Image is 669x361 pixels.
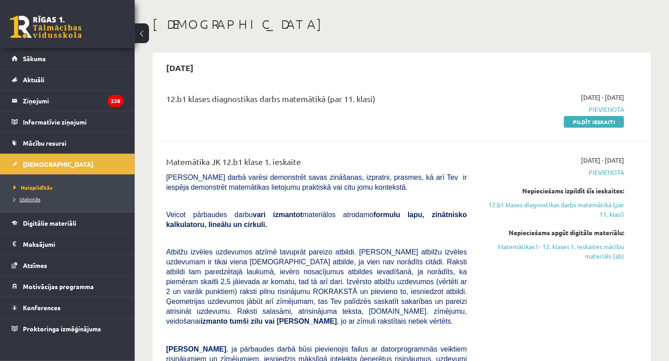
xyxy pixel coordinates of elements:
a: Matemātikas I - 12. klases 1. ieskaites mācību materiāls (ab) [480,242,624,261]
span: Izlabotās [13,196,40,203]
i: 238 [108,95,123,107]
span: [PERSON_NAME] darbā varēsi demonstrēt savas zināšanas, izpratni, prasmes, kā arī Tev ir iespēja d... [166,174,467,191]
span: Pievienota [480,168,624,177]
a: Aktuāli [12,69,123,90]
span: [DATE] - [DATE] [581,93,624,102]
div: Nepieciešams izpildīt šīs ieskaites: [480,186,624,196]
a: [DEMOGRAPHIC_DATA] [12,154,123,174]
div: Matemātika JK 12.b1 klase 1. ieskaite [166,156,467,172]
a: Maksājumi [12,234,123,254]
b: izmanto [201,317,228,325]
a: Konferences [12,297,123,318]
span: [DEMOGRAPHIC_DATA] [23,160,93,168]
a: Motivācijas programma [12,276,123,297]
b: formulu lapu, zinātnisko kalkulatoru, lineālu un cirkuli. [166,211,467,228]
legend: Informatīvie ziņojumi [23,111,123,132]
a: Atzīmes [12,255,123,276]
b: vari izmantot [253,211,303,218]
span: Atbilžu izvēles uzdevumos atzīmē tavuprāt pareizo atbildi. [PERSON_NAME] atbilžu izvēles uzdevuma... [166,248,467,325]
span: Proktoringa izmēģinājums [23,325,101,333]
a: Pildīt ieskaiti [564,116,624,128]
h2: [DATE] [157,57,202,78]
span: Mācību resursi [23,139,66,147]
a: Sākums [12,48,123,69]
h1: [DEMOGRAPHIC_DATA] [153,17,651,32]
legend: Ziņojumi [23,90,123,111]
span: Digitālie materiāli [23,219,76,227]
span: Motivācijas programma [23,282,94,290]
a: Izlabotās [13,195,126,203]
a: Mācību resursi [12,133,123,153]
span: Konferences [23,303,61,312]
a: Informatīvie ziņojumi [12,111,123,132]
span: [DATE] - [DATE] [581,156,624,165]
span: Aktuāli [23,76,44,84]
span: Atzīmes [23,261,47,269]
span: Veicot pārbaudes darbu materiālos atrodamo [166,211,467,228]
div: Nepieciešams apgūt digitālo materiālu: [480,228,624,237]
span: [PERSON_NAME] [166,345,226,353]
a: 12.b1 klases diagnostikas darbs matemātikā (par 11. klasi) [480,200,624,219]
a: Ziņojumi238 [12,90,123,111]
a: Neizpildītās [13,183,126,192]
div: 12.b1 klases diagnostikas darbs matemātikā (par 11. klasi) [166,93,467,109]
a: Rīgas 1. Tālmācības vidusskola [10,16,82,38]
legend: Maksājumi [23,234,123,254]
b: tumši zilu vai [PERSON_NAME] [229,317,337,325]
span: Sākums [23,54,46,62]
span: Pievienota [480,105,624,114]
span: Neizpildītās [13,184,53,191]
a: Digitālie materiāli [12,213,123,233]
a: Proktoringa izmēģinājums [12,318,123,339]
